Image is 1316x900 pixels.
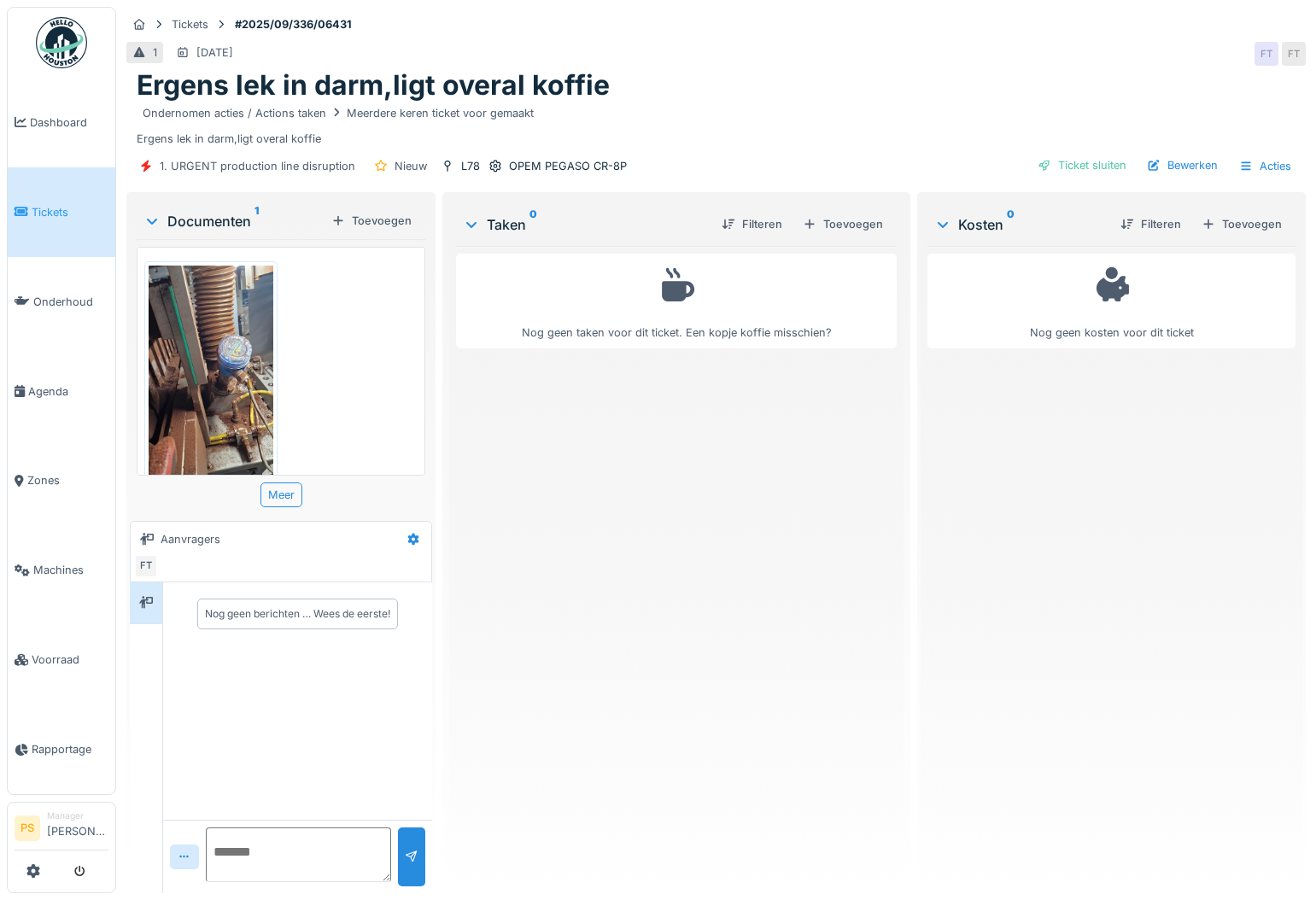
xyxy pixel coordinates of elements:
[509,158,627,174] div: OPEM PEGASO CR-8P
[1140,154,1225,177] div: Bewerken
[196,44,233,61] div: [DATE]
[161,531,220,547] div: Aanvragers
[149,266,273,487] img: j8o17w9gn9moj1ra1s83yt3pmb3a
[529,214,537,235] sup: 0
[8,167,115,257] a: Tickets
[33,562,108,578] span: Machines
[934,214,1107,235] div: Kosten
[1195,213,1289,236] div: Toevoegen
[467,261,886,341] div: Nog geen taken voor dit ticket. Een kopje koffie misschien?
[228,16,359,32] strong: #2025/09/336/06431
[15,809,108,850] a: PS Manager[PERSON_NAME]
[1255,42,1278,66] div: FT
[8,615,115,704] a: Voorraad
[27,472,108,488] span: Zones
[172,16,208,32] div: Tickets
[137,69,610,102] h1: Ergens lek in darm,ligt overal koffie
[32,204,108,220] span: Tickets
[8,78,115,167] a: Dashboard
[8,347,115,436] a: Agenda
[143,211,325,231] div: Documenten
[1007,214,1015,235] sup: 0
[461,158,480,174] div: L78
[32,652,108,668] span: Voorraad
[715,213,789,236] div: Filteren
[8,257,115,347] a: Onderhoud
[205,606,390,622] div: Nog geen berichten … Wees de eerste!
[463,214,708,235] div: Taken
[1282,42,1306,66] div: FT
[47,809,108,846] li: [PERSON_NAME]
[153,44,157,61] div: 1
[8,526,115,616] a: Machines
[28,383,108,400] span: Agenda
[260,482,302,507] div: Meer
[134,554,158,578] div: FT
[796,213,890,236] div: Toevoegen
[939,261,1284,341] div: Nog geen kosten voor dit ticket
[325,209,418,232] div: Toevoegen
[1114,213,1188,236] div: Filteren
[47,809,108,822] div: Manager
[254,211,259,231] sup: 1
[36,17,87,68] img: Badge_color-CXgf-gQk.svg
[33,294,108,310] span: Onderhoud
[137,102,1296,147] div: Ergens lek in darm,ligt overal koffie
[160,158,355,174] div: 1. URGENT production line disruption
[15,815,40,841] li: PS
[1231,154,1299,178] div: Acties
[30,114,108,131] span: Dashboard
[32,741,108,757] span: Rapportage
[1031,154,1133,177] div: Ticket sluiten
[143,105,534,121] div: Ondernomen acties / Actions taken Meerdere keren ticket voor gemaakt
[8,436,115,526] a: Zones
[8,704,115,794] a: Rapportage
[395,158,427,174] div: Nieuw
